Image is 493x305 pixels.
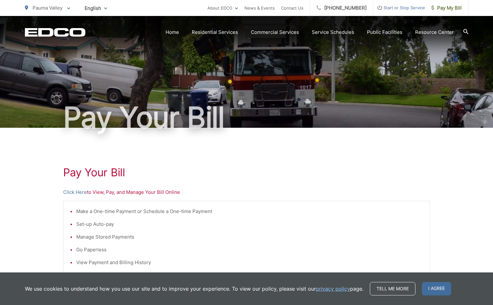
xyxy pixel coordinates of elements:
[431,4,462,12] span: Pay My Bill
[251,28,299,36] a: Commercial Services
[370,282,415,295] a: Tell me more
[76,259,423,266] li: View Payment and Billing History
[25,28,86,37] a: EDCD logo. Return to the homepage.
[415,28,454,36] a: Resource Center
[25,102,468,133] h1: Pay Your Bill
[33,5,63,11] span: Pauma Valley
[367,28,402,36] a: Public Facilities
[63,188,430,196] p: to View, Pay, and Manage Your Bill Online
[316,285,350,293] a: privacy policy
[76,208,423,215] li: Make a One-time Payment or Schedule a One-time Payment
[312,28,354,36] a: Service Schedules
[63,188,87,196] a: Click Here
[207,4,238,12] a: About EDCO
[281,4,303,12] a: Contact Us
[166,28,179,36] a: Home
[76,246,423,254] li: Go Paperless
[76,233,423,241] li: Manage Stored Payments
[63,166,430,179] h1: Pay Your Bill
[25,285,363,293] p: We use cookies to understand how you use our site and to improve your experience. To view our pol...
[80,3,112,14] span: English
[422,282,451,295] span: I agree
[244,4,275,12] a: News & Events
[76,220,423,228] li: Set-up Auto-pay
[192,28,238,36] a: Residential Services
